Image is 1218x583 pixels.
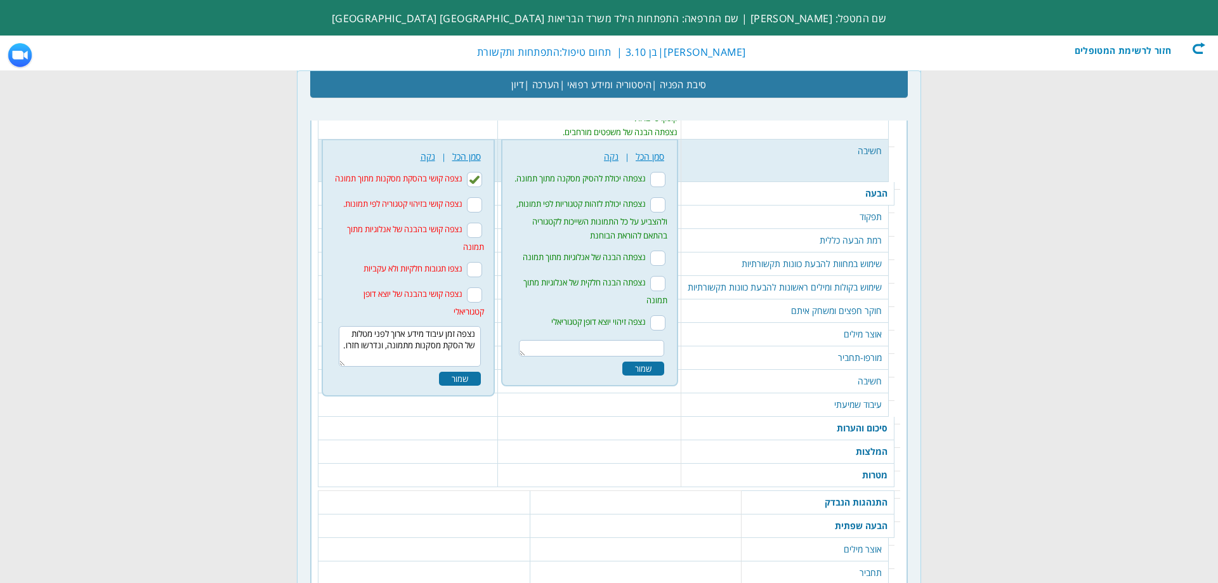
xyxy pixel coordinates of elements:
img: ZoomMeetingIcon.png [6,42,34,69]
span: נצפו תגובות חלקיות ולא עקביות [363,263,462,274]
a: נקה [414,147,442,167]
input: נצפתה הבנה של אנלוגיות מתוך תמונה [650,251,665,266]
td: חשיבה [681,140,889,182]
input: נצפתה יכולת להסיק מסקנה מתוך תמונה. [650,172,665,187]
input: נצפתה יכולת לזהות קטגוריות לפי תמונות, ולהצביע על כל התמונות השייכות לקטגוריה בהתאם להוראת הבוחנת [650,197,665,213]
span: נצפה זיהוי יוצא דופן קטגוריאלי [551,316,646,327]
input: נצפה קושי בהסקת מסקנות מתוך תמונה [467,172,482,187]
span: [PERSON_NAME] [664,45,745,59]
span: | [414,151,487,162]
span: נצפה קושי בהבנה של יוצא דופן קטגוריאלי [363,288,484,317]
td: עיבוד שמיעתי [681,393,889,417]
span: נצפה קושי בזיהוי קטגוריה לפי תמונות. [343,198,462,209]
span: סיבת הפניה | [652,72,707,97]
td: חשיבה [681,370,889,393]
input: נצפה קושי בהבנה של יוצא דופן קטגוריאלי [467,287,482,303]
span: נצפתה הבנה חלקית של אנלוגיות מתוך תמונה [523,277,667,306]
span: נצפה קושי בהסקת מסקנות מתוך תמונה [335,173,462,184]
a: סמן הכל [629,147,671,167]
input: נצפה זיהוי יוצא דופן קטגוריאלי [650,315,665,331]
td: המלצות [681,440,894,464]
td: אוצר מילים [681,323,889,346]
span: נצפתה יכולת לזהות קטגוריות לפי תמונות, ולהצביע על כל התמונות השייכות לקטגוריה בהתאם להוראת הבוחנת [516,198,667,241]
span: נצפתה הבנה של אנלוגיות מתוך תמונה [523,251,646,263]
label: התפתחות ותקשורת [477,45,560,59]
input: נצפה קושי בהבנה של אנלוגיות מתוך תמונה [467,223,482,238]
span: דיון [511,72,524,97]
span: שם המטפל: [PERSON_NAME] | שם המרפאה: התפתחות הילד משרד הבריאות [GEOGRAPHIC_DATA] [GEOGRAPHIC_DATA] [332,11,886,25]
span: נצפה קושי בהבנה של אנלוגיות מתוך תמונה [347,223,484,252]
span: | תחום טיפול: [475,45,623,59]
span: | [598,151,671,162]
td: שימוש במחוות להבעת כוונות תקשורתיות [681,252,889,276]
label: בן 3.10 [625,45,658,59]
td: הבעה שפתית [742,514,894,538]
a: סמן הכל [446,147,487,167]
div: | [348,42,746,62]
td: מטרות [681,464,894,487]
td: סיכום והערות [681,417,894,440]
span: נצפתה יכולת להסיק מסקנה מתוך תמונה. [514,173,646,184]
div: שמור [622,362,664,376]
span: הערכה | [524,72,560,97]
td: תפקוד [681,206,889,229]
input: נצפה קושי בזיהוי קטגוריה לפי תמונות. [467,197,482,213]
input: נצפו תגובות חלקיות ולא עקביות [467,262,482,277]
td: אוצר מילים [742,538,889,561]
div: חזור לרשימת המטופלים [1059,42,1205,55]
td: שימוש בקולות ומילים ראשונות להבעת כוונות תקשורתיות [681,276,889,299]
input: נצפתה הבנה חלקית של אנלוגיות מתוך תמונה [650,276,665,291]
td: רמת הבעה כללית [681,229,889,252]
td: נצפתה הבנה של משפטים מורחבים. [501,125,678,139]
span: היסטוריה ומידע רפואי | [560,72,652,97]
td: מורפו-תחביר [681,346,889,370]
a: נקה [598,147,625,167]
div: שמור [439,372,481,386]
td: התנהגות הנבדק [742,490,894,514]
td: הבעה [681,182,894,206]
td: חוקר חפצים ומשחק איתם [681,299,889,323]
